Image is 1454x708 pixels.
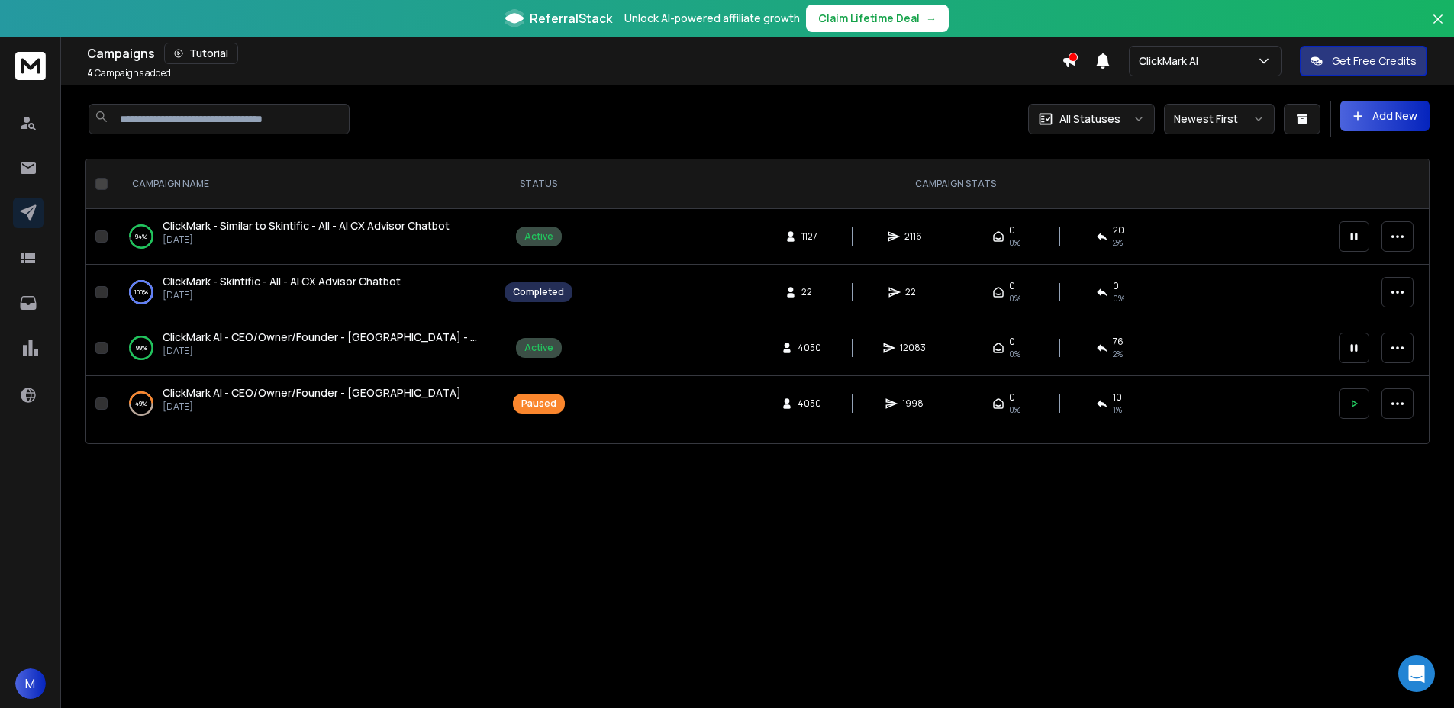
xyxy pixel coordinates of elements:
button: Newest First [1164,104,1275,134]
td: 100%ClickMark - Skintific - All - AI CX Advisor Chatbot[DATE] [114,265,495,320]
div: Active [524,342,553,354]
span: 22 [801,286,817,298]
span: 0% [1009,292,1020,304]
span: 0% [1009,404,1020,416]
div: Completed [513,286,564,298]
th: STATUS [495,159,582,209]
span: 0% [1009,348,1020,360]
span: 0 [1009,224,1015,237]
p: Unlock AI-powered affiliate growth [624,11,800,26]
p: [DATE] [163,345,480,357]
p: [DATE] [163,233,450,246]
span: 1127 [801,230,817,243]
span: ClickMark - Similar to Skintific - All - AI CX Advisor Chatbot [163,218,450,233]
p: 94 % [135,229,147,244]
th: CAMPAIGN STATS [582,159,1330,209]
span: 10 [1113,391,1122,404]
button: Tutorial [164,43,238,64]
div: Campaigns [87,43,1062,64]
button: Close banner [1428,9,1448,46]
p: ClickMark AI [1139,53,1204,69]
a: ClickMark AI - CEO/Owner/Founder - [GEOGRAPHIC_DATA] [163,385,461,401]
p: 100 % [134,285,148,300]
span: 0 [1009,280,1015,292]
span: ClickMark AI - CEO/Owner/Founder - [GEOGRAPHIC_DATA] - Bahasa Indonesia [163,330,559,344]
a: ClickMark - Similar to Skintific - All - AI CX Advisor Chatbot [163,218,450,233]
td: 49%ClickMark AI - CEO/Owner/Founder - [GEOGRAPHIC_DATA][DATE] [114,376,495,432]
a: ClickMark AI - CEO/Owner/Founder - [GEOGRAPHIC_DATA] - Bahasa Indonesia [163,330,480,345]
span: → [926,11,937,26]
span: 4050 [798,342,821,354]
p: All Statuses [1059,111,1120,127]
div: Paused [521,397,556,410]
button: M [15,668,46,699]
span: 0 [1009,336,1015,348]
span: ClickMark AI - CEO/Owner/Founder - [GEOGRAPHIC_DATA] [163,385,461,400]
p: 99 % [136,340,147,356]
span: 0 [1009,391,1015,404]
span: 2116 [904,230,922,243]
span: 0 % [1113,292,1124,304]
span: 20 [1113,224,1124,237]
span: 2 % [1113,237,1123,249]
td: 99%ClickMark AI - CEO/Owner/Founder - [GEOGRAPHIC_DATA] - Bahasa Indonesia[DATE] [114,320,495,376]
a: ClickMark - Skintific - All - AI CX Advisor Chatbot [163,274,401,289]
span: 1998 [902,397,924,410]
button: Add New [1340,101,1430,131]
span: 2 % [1113,348,1123,360]
p: [DATE] [163,401,461,413]
span: 4050 [798,397,821,410]
button: Get Free Credits [1300,46,1427,76]
button: Claim Lifetime Deal→ [806,5,949,32]
span: 4 [87,66,93,79]
div: Open Intercom Messenger [1398,655,1435,692]
p: Get Free Credits [1332,53,1417,69]
span: 0 [1113,280,1119,292]
span: 12083 [900,342,926,354]
span: 22 [905,286,920,298]
p: [DATE] [163,289,401,301]
span: 1 % [1113,404,1122,416]
td: 94%ClickMark - Similar to Skintific - All - AI CX Advisor Chatbot[DATE] [114,209,495,265]
div: Active [524,230,553,243]
th: CAMPAIGN NAME [114,159,495,209]
span: ReferralStack [530,9,612,27]
p: 49 % [135,396,147,411]
p: Campaigns added [87,67,171,79]
span: 0% [1009,237,1020,249]
span: 76 [1113,336,1124,348]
